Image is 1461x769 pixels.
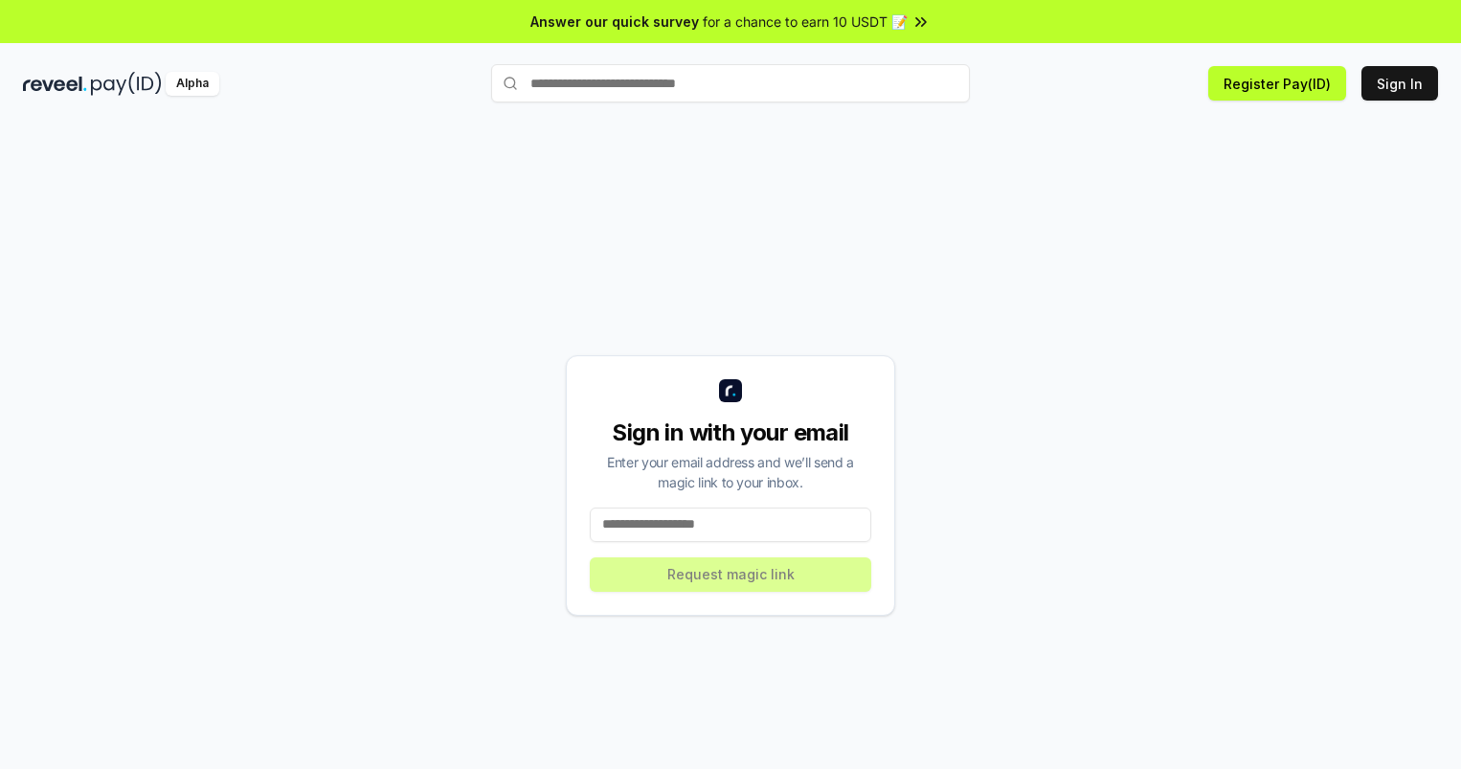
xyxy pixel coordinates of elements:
img: pay_id [91,72,162,96]
div: Alpha [166,72,219,96]
button: Sign In [1361,66,1438,101]
img: logo_small [719,379,742,402]
span: Answer our quick survey [530,11,699,32]
img: reveel_dark [23,72,87,96]
div: Sign in with your email [590,418,871,448]
div: Enter your email address and we’ll send a magic link to your inbox. [590,452,871,492]
button: Register Pay(ID) [1208,66,1346,101]
span: for a chance to earn 10 USDT 📝 [703,11,908,32]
